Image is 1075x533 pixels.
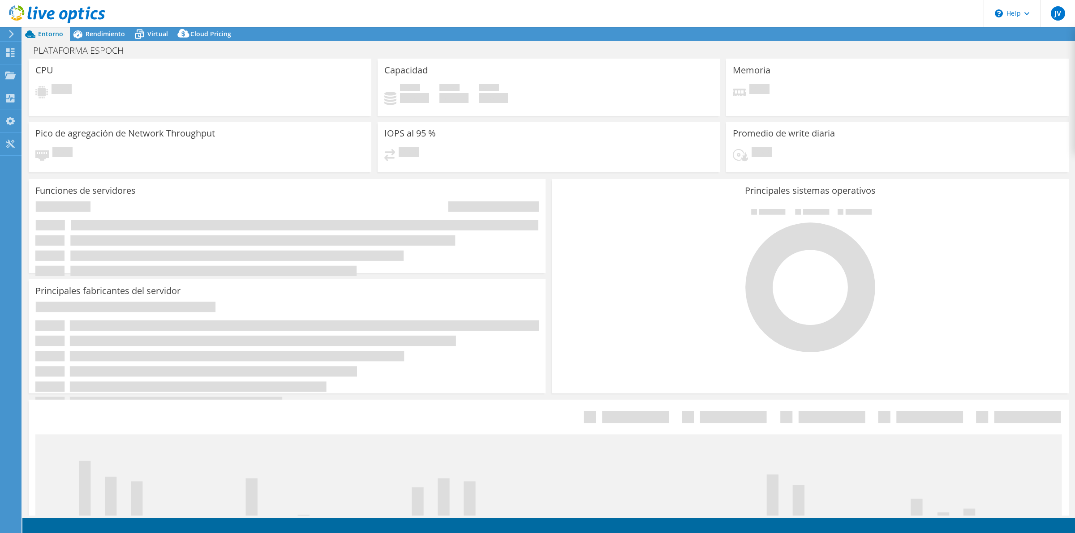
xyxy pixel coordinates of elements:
h3: Memoria [733,65,770,75]
span: Total [479,84,499,93]
h3: Capacidad [384,65,428,75]
h3: Pico de agregación de Network Throughput [35,128,215,138]
h3: Principales sistemas operativos [559,186,1062,196]
span: Entorno [38,30,63,38]
span: Pendiente [749,84,770,96]
h3: Principales fabricantes del servidor [35,286,181,296]
h4: 0 GiB [439,93,469,103]
span: JV [1051,6,1065,21]
h3: IOPS al 95 % [384,128,436,138]
span: Pendiente [399,147,419,159]
span: Cloud Pricing [190,30,231,38]
h4: 0 GiB [400,93,429,103]
h3: Funciones de servidores [35,186,136,196]
h4: 0 GiB [479,93,508,103]
span: Pendiente [752,147,772,159]
h3: Promedio de write diaria [733,128,835,138]
span: Used [400,84,420,93]
h3: CPU [35,65,53,75]
span: Virtual [147,30,168,38]
span: Libre [439,84,460,93]
h1: PLATAFORMA ESPOCH [29,46,138,55]
span: Pendiente [52,147,73,159]
span: Pendiente [52,84,72,96]
svg: \n [995,9,1003,17]
span: Rendimiento [86,30,125,38]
